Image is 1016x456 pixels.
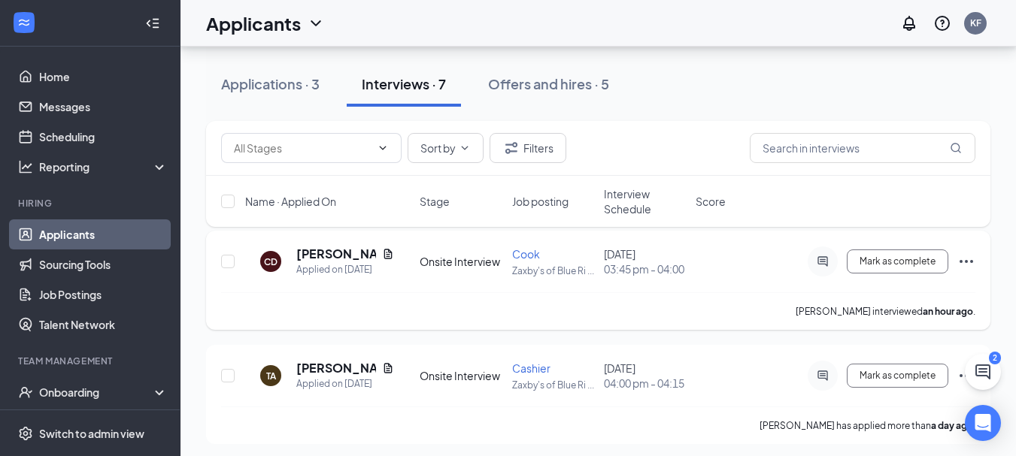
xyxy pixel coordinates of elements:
svg: ChevronDown [307,14,325,32]
a: Job Postings [39,279,168,310]
button: ChatActive [965,354,1001,390]
input: Search in interviews [750,133,975,163]
span: 03:45 pm - 04:00 pm [604,261,687,276]
span: Sort by [420,143,456,153]
svg: ActiveChat [814,255,832,267]
svg: ChevronDown [377,142,389,154]
b: an hour ago [923,306,973,317]
div: [DATE] [604,246,687,276]
div: [DATE] [604,361,687,391]
div: KF [970,17,981,29]
div: Applications · 3 [221,74,320,93]
svg: ChevronDown [459,142,471,154]
svg: Analysis [18,159,33,174]
button: Mark as complete [847,249,948,273]
svg: QuestionInfo [933,14,951,32]
a: Scheduling [39,122,168,152]
span: Cook [512,247,540,261]
svg: ChatActive [974,363,992,381]
svg: UserCheck [18,385,33,400]
span: Cashier [512,361,550,375]
a: Applicants [39,219,168,249]
div: Open Intercom Messenger [965,405,1001,441]
svg: Settings [18,426,33,441]
button: Sort byChevronDown [408,133,484,163]
svg: Filter [502,139,520,157]
svg: WorkstreamLogo [17,15,32,30]
a: Messages [39,92,168,122]
span: Stage [420,194,450,209]
b: a day ago [931,420,973,431]
span: Name · Applied On [245,194,336,209]
span: Interview Schedule [604,186,687,216]
svg: Collapse [145,16,160,31]
div: Onsite Interview [420,254,502,269]
span: 04:00 pm - 04:15 pm [604,376,687,391]
span: Score [696,194,726,209]
div: Hiring [18,197,165,210]
p: [PERSON_NAME] has applied more than . [760,419,975,432]
svg: Ellipses [957,252,975,270]
svg: MagnifyingGlass [950,142,962,154]
div: Interviews · 7 [362,74,446,93]
a: Sourcing Tools [39,249,168,279]
div: Reporting [39,159,168,174]
h5: [PERSON_NAME] [296,360,376,376]
div: TA [266,370,276,382]
input: All Stages [234,140,371,156]
p: [PERSON_NAME] interviewed . [796,305,975,318]
a: Team [39,407,168,437]
h1: Applicants [206,11,301,36]
div: CD [264,255,278,268]
div: Applied on [DATE] [296,376,394,391]
div: Onsite Interview [420,368,502,383]
svg: Notifications [900,14,918,32]
span: Job posting [512,194,569,209]
div: Switch to admin view [39,426,144,441]
div: Team Management [18,355,165,367]
span: Mark as complete [860,256,936,267]
div: Onboarding [39,385,155,400]
a: Home [39,62,168,92]
button: Mark as complete [847,364,948,388]
button: Filter Filters [490,133,566,163]
p: Zaxby's of Blue Ri ... [512,264,595,277]
svg: ActiveChat [814,370,832,382]
p: Zaxby's of Blue Ri ... [512,379,595,391]
span: Mark as complete [860,370,936,381]
svg: Document [382,362,394,374]
svg: Document [382,248,394,260]
div: 2 [989,352,1001,364]
div: Applied on [DATE] [296,262,394,277]
svg: Ellipses [957,367,975,385]
h5: [PERSON_NAME] [296,246,376,262]
div: Offers and hires · 5 [488,74,609,93]
a: Talent Network [39,310,168,340]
